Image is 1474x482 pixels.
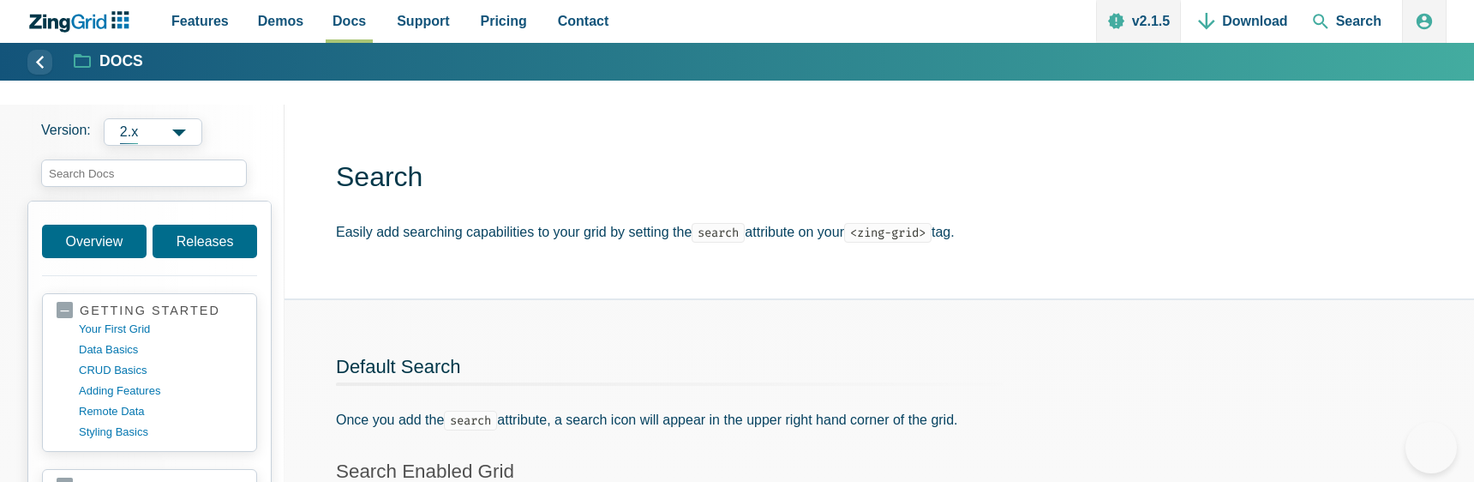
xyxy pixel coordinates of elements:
a: your first grid [79,319,243,340]
code: search [444,411,497,431]
span: Docs [333,9,366,33]
input: search input [41,160,247,187]
a: adding features [79,381,243,401]
a: getting started [57,303,243,319]
code: <zing-grid> [844,223,932,243]
a: Releases [153,225,257,258]
span: Version: [41,118,91,146]
p: Once you add the attribute, a search icon will appear in the upper right hand corner of the grid. [336,408,1030,431]
span: Support [397,9,449,33]
p: Easily add searching capabilities to your grid by setting the attribute on your tag. [336,220,1447,244]
span: Contact [558,9,609,33]
label: Versions [41,118,271,146]
a: ZingChart Logo. Click to return to the homepage [27,11,138,33]
span: Pricing [481,9,527,33]
a: CRUD basics [79,360,243,381]
span: Demos [258,9,303,33]
strong: Docs [99,54,143,69]
span: Features [171,9,229,33]
a: Default Search [336,356,461,377]
a: Docs [75,51,143,72]
a: styling basics [79,422,243,443]
a: Search Enabled Grid [336,461,514,482]
a: data basics [79,340,243,360]
h1: Search [336,160,1447,198]
a: remote data [79,401,243,422]
code: search [692,223,745,243]
a: Overview [42,225,147,258]
iframe: Help Scout Beacon - Open [1405,422,1457,473]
